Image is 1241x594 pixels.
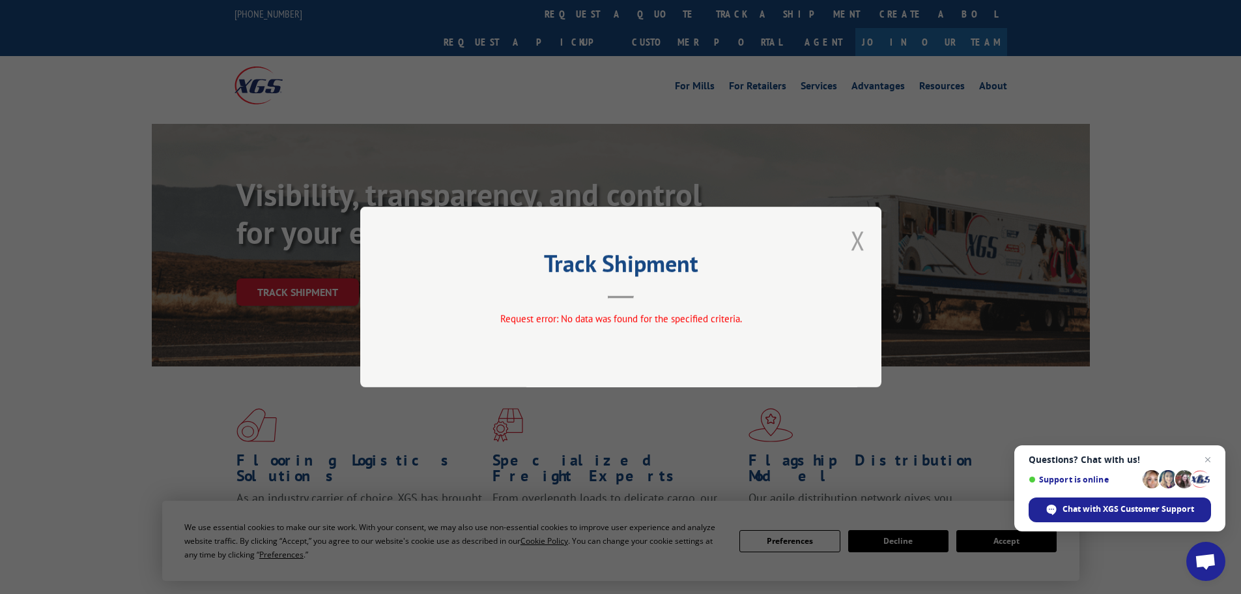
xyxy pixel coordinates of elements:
span: Chat with XGS Customer Support [1063,503,1194,515]
span: Questions? Chat with us! [1029,454,1211,465]
h2: Track Shipment [425,254,816,279]
div: Chat with XGS Customer Support [1029,497,1211,522]
button: Close modal [851,223,865,258]
span: Support is online [1029,475,1138,484]
span: Close chat [1200,452,1216,468]
span: Request error: No data was found for the specified criteria. [500,312,741,325]
div: Open chat [1186,542,1225,581]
